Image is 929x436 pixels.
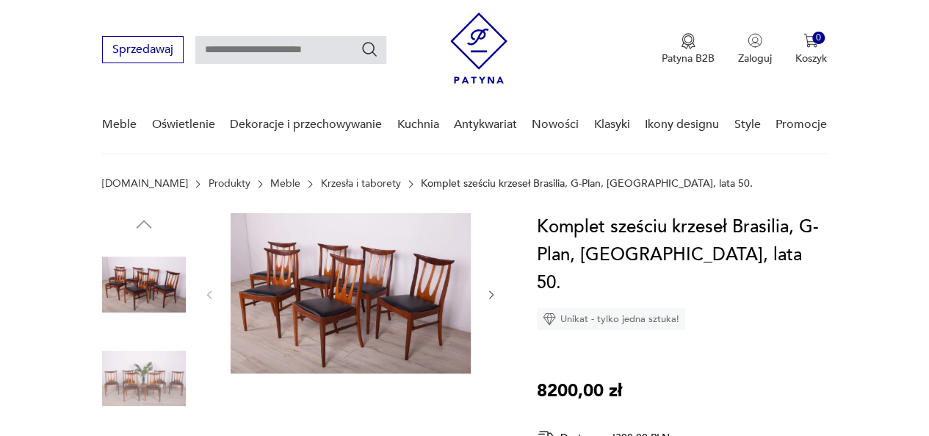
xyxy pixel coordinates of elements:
[231,213,471,374] img: Zdjęcie produktu Komplet sześciu krzeseł Brasilia, G-Plan, Wielka Brytania, lata 50.
[454,96,517,153] a: Antykwariat
[594,96,630,153] a: Klasyki
[662,33,715,65] a: Ikona medaluPatyna B2B
[795,33,827,65] button: 0Koszyk
[230,96,382,153] a: Dekoracje i przechowywanie
[321,178,401,190] a: Krzesła i taborety
[361,40,378,58] button: Szukaj
[738,33,772,65] button: Zaloguj
[681,33,695,49] img: Ikona medalu
[450,12,507,84] img: Patyna - sklep z meblami i dekoracjami vintage
[543,312,556,326] img: Ikona diamentu
[397,96,438,153] a: Kuchnia
[734,96,760,153] a: Style
[776,96,827,153] a: Promocje
[803,33,818,48] img: Ikona koszyka
[738,51,772,65] p: Zaloguj
[645,96,719,153] a: Ikony designu
[102,178,188,190] a: [DOMAIN_NAME]
[537,308,685,330] div: Unikat - tylko jedna sztuka!
[748,33,762,48] img: Ikonka użytkownika
[812,32,825,44] div: 0
[795,51,827,65] p: Koszyk
[662,51,715,65] p: Patyna B2B
[152,96,215,153] a: Oświetlenie
[537,377,622,405] p: 8200,00 zł
[102,96,137,153] a: Meble
[270,178,300,190] a: Meble
[537,213,827,297] h1: Komplet sześciu krzeseł Brasilia, G-Plan, [GEOGRAPHIC_DATA], lata 50.
[532,96,579,153] a: Nowości
[662,33,715,65] button: Patyna B2B
[209,178,250,190] a: Produkty
[421,178,753,190] p: Komplet sześciu krzeseł Brasilia, G-Plan, [GEOGRAPHIC_DATA], lata 50.
[102,337,186,421] img: Zdjęcie produktu Komplet sześciu krzeseł Brasilia, G-Plan, Wielka Brytania, lata 50.
[102,243,186,326] img: Zdjęcie produktu Komplet sześciu krzeseł Brasilia, G-Plan, Wielka Brytania, lata 50.
[102,36,184,63] button: Sprzedawaj
[102,46,184,56] a: Sprzedawaj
